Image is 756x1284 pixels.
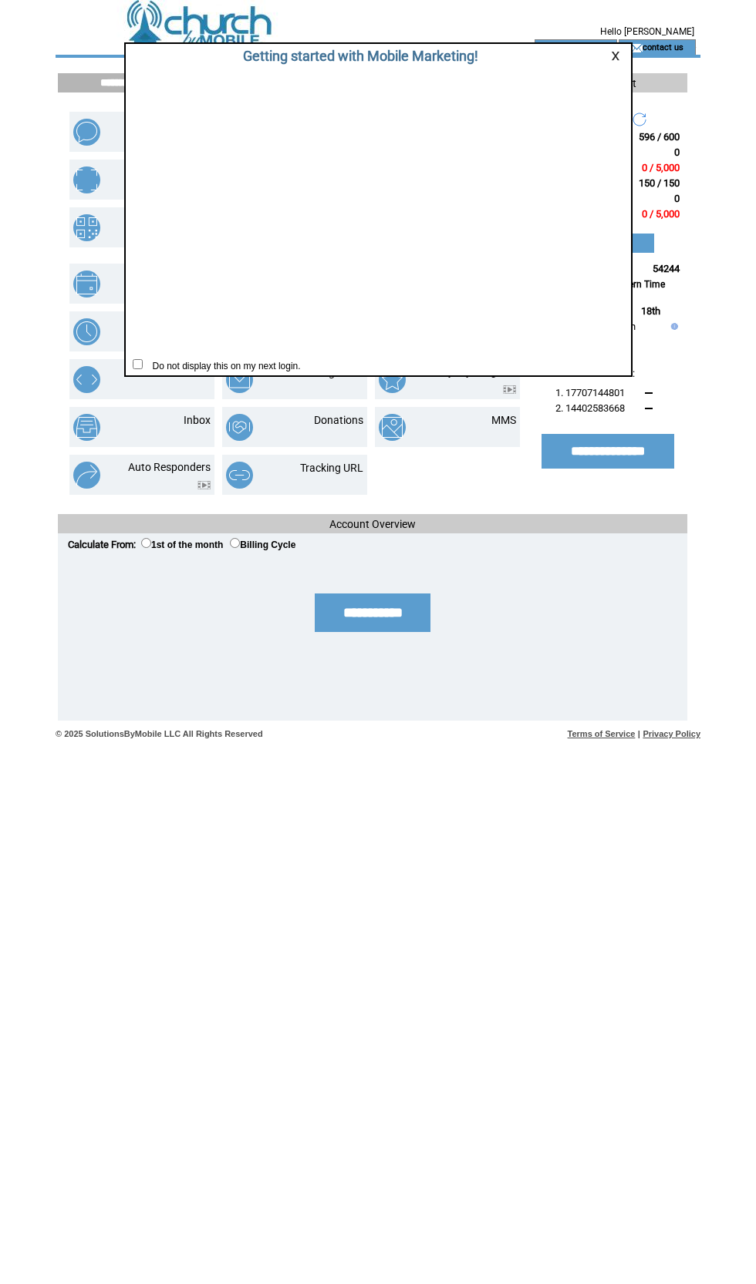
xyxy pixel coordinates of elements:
img: video.png [197,481,211,489]
label: 1st of the month [141,539,223,550]
a: Donations [314,414,363,426]
img: text-blast.png [73,119,100,146]
img: account_icon.gif [559,42,570,54]
input: Billing Cycle [230,538,240,548]
span: 0 [674,146,680,158]
img: scheduled-tasks.png [73,318,100,345]
span: 0 / 5,000 [642,208,680,220]
img: inbox.png [73,414,100,441]
img: contact_us_icon.gif [631,42,643,54]
span: Account Overview [329,518,416,530]
a: contact us [643,42,683,52]
span: | [638,729,640,738]
a: Inbox [184,414,211,426]
a: Privacy Policy [643,729,700,738]
a: Terms of Service [568,729,636,738]
span: 18th [641,305,660,317]
img: appointments.png [73,271,100,297]
span: Hello [PERSON_NAME] [600,26,694,37]
img: qr-codes.png [73,214,100,241]
span: 596 / 600 [639,131,680,143]
span: 0 / 5,000 [642,162,680,173]
img: tracking-url.png [226,462,253,489]
a: MMS [491,414,516,426]
span: Eastern Time [610,279,665,290]
span: © 2025 SolutionsByMobile LLC All Rights Reserved [56,729,263,738]
img: mobile-coupons.png [73,166,100,193]
img: mms.png [379,414,406,441]
span: 150 / 150 [639,177,680,189]
img: email-integration.png [226,366,253,393]
a: Tracking URL [300,462,363,474]
label: Billing Cycle [230,539,295,550]
span: 1. 17707144801 [555,387,625,398]
span: 2. 14402583668 [555,402,625,414]
span: Getting started with Mobile Marketing! [228,48,478,64]
span: Do not display this on my next login. [145,361,301,371]
a: Auto Responders [128,461,211,473]
span: 54244 [653,263,680,274]
img: help.gif [667,323,678,330]
img: video.png [503,385,516,394]
span: 0 [674,193,680,204]
img: web-forms.png [73,366,100,393]
input: 1st of the month [141,538,151,548]
span: Calculate From: [68,539,136,550]
img: auto-responders.png [73,462,100,489]
img: donations.png [226,414,253,441]
img: loyalty-program.png [379,366,406,393]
